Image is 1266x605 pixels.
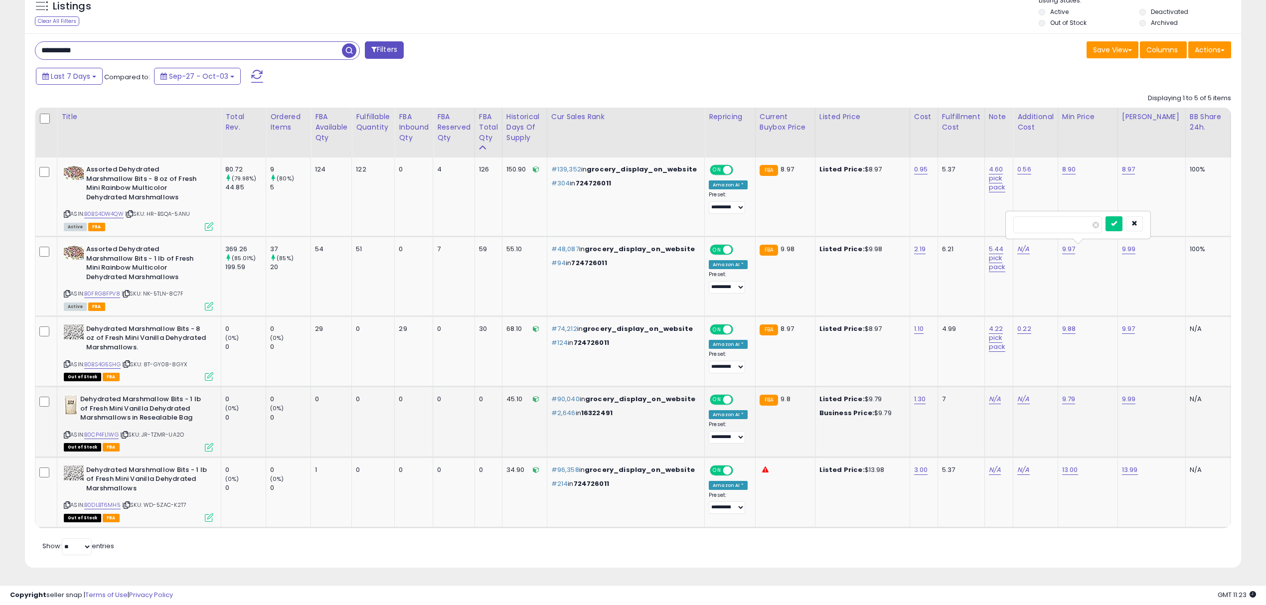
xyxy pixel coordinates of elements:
div: 150.90 [506,165,539,174]
div: 0 [399,245,425,254]
span: #48,087 [551,244,579,254]
a: 8.90 [1062,164,1076,174]
div: $13.98 [819,465,902,474]
span: Show: entries [42,541,114,551]
span: ON [711,325,723,334]
div: 4.99 [942,324,977,333]
p: in [551,324,697,333]
div: 100% [1190,245,1223,254]
div: Amazon AI * [709,340,748,349]
p: in [551,165,697,174]
a: B0BS4G5SHG [84,360,121,369]
div: Preset: [709,271,748,294]
div: $9.79 [819,395,902,404]
span: grocery_display_on_website [583,324,693,333]
a: 4.60 pick pack [989,164,1006,192]
div: Preset: [709,492,748,514]
img: 4123N6WcOsL._SL40_.jpg [64,324,84,339]
a: 2.19 [914,244,926,254]
small: FBA [760,395,778,406]
span: All listings currently available for purchase on Amazon [64,223,87,231]
a: 9.97 [1062,244,1076,254]
a: 13.00 [1062,465,1078,475]
div: 0 [399,465,425,474]
span: #139,352 [551,164,581,174]
span: FBA [103,373,120,381]
div: 0 [270,395,311,404]
b: Listed Price: [819,324,865,333]
div: 0 [356,395,387,404]
button: Last 7 Days [36,68,103,85]
a: B0DLBT6MH5 [84,501,121,509]
span: All listings that are currently out of stock and unavailable for purchase on Amazon [64,514,101,522]
div: N/A [1190,395,1223,404]
div: 20 [270,263,311,272]
a: 0.56 [1017,164,1031,174]
div: 0 [399,165,425,174]
div: 369.26 [225,245,266,254]
span: OFF [732,325,748,334]
a: 9.99 [1122,394,1136,404]
span: 2025-10-11 11:23 GMT [1218,590,1256,600]
span: #96,358 [551,465,579,474]
div: FBA Reserved Qty [437,112,471,143]
p: in [551,395,697,404]
a: 9.99 [1122,244,1136,254]
div: 0 [356,465,387,474]
div: ASIN: [64,324,213,380]
small: (0%) [270,475,284,483]
div: $9.79 [819,409,902,418]
div: 0 [437,465,467,474]
a: N/A [1017,394,1029,404]
div: ASIN: [64,465,213,521]
p: in [551,179,697,188]
small: (0%) [225,475,239,483]
span: 724726011 [571,258,607,268]
b: Listed Price: [819,465,865,474]
small: (0%) [225,334,239,342]
button: Save View [1087,41,1138,58]
small: FBA [760,324,778,335]
div: 37 [270,245,311,254]
div: 126 [479,165,494,174]
div: Amazon AI * [709,410,748,419]
span: | SKU: NK-5TLN-8C7F [122,290,183,298]
div: ASIN: [64,395,213,450]
a: 5.44 pick pack [989,244,1006,272]
div: 6.21 [942,245,977,254]
b: Dehydrated Marshmallow Bits - 8 oz of Fresh Mini Vanilla Dehydrated Marshmallows. [86,324,207,355]
p: in [551,259,697,268]
span: grocery_display_on_website [587,164,697,174]
label: Deactivated [1151,7,1188,16]
div: $8.97 [819,324,902,333]
div: 5.37 [942,165,977,174]
a: N/A [989,465,1001,475]
span: #2,646 [551,408,576,418]
div: 199.59 [225,263,266,272]
a: 9.88 [1062,324,1076,334]
span: 9.98 [781,244,794,254]
a: 0.22 [1017,324,1031,334]
span: | SKU: 8T-GY08-8GYX [122,360,187,368]
div: 29 [399,324,425,333]
a: B0CP4FL1WG [84,431,119,439]
small: (80%) [277,174,294,182]
span: | SKU: JR-TZMR-UA2O [120,431,184,439]
p: in [551,245,697,254]
div: Total Rev. [225,112,262,133]
span: #74,212 [551,324,577,333]
span: OFF [732,246,748,254]
div: 9 [270,165,311,174]
div: Ordered Items [270,112,307,133]
div: 0 [270,342,311,351]
span: 724726011 [574,338,609,347]
div: 0 [270,465,311,474]
div: Min Price [1062,112,1113,122]
div: 80.72 [225,165,266,174]
div: 0 [225,342,266,351]
a: 8.97 [1122,164,1135,174]
div: Current Buybox Price [760,112,811,133]
span: grocery_display_on_website [585,465,695,474]
div: FBA Total Qty [479,112,498,143]
div: 1 [315,465,344,474]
